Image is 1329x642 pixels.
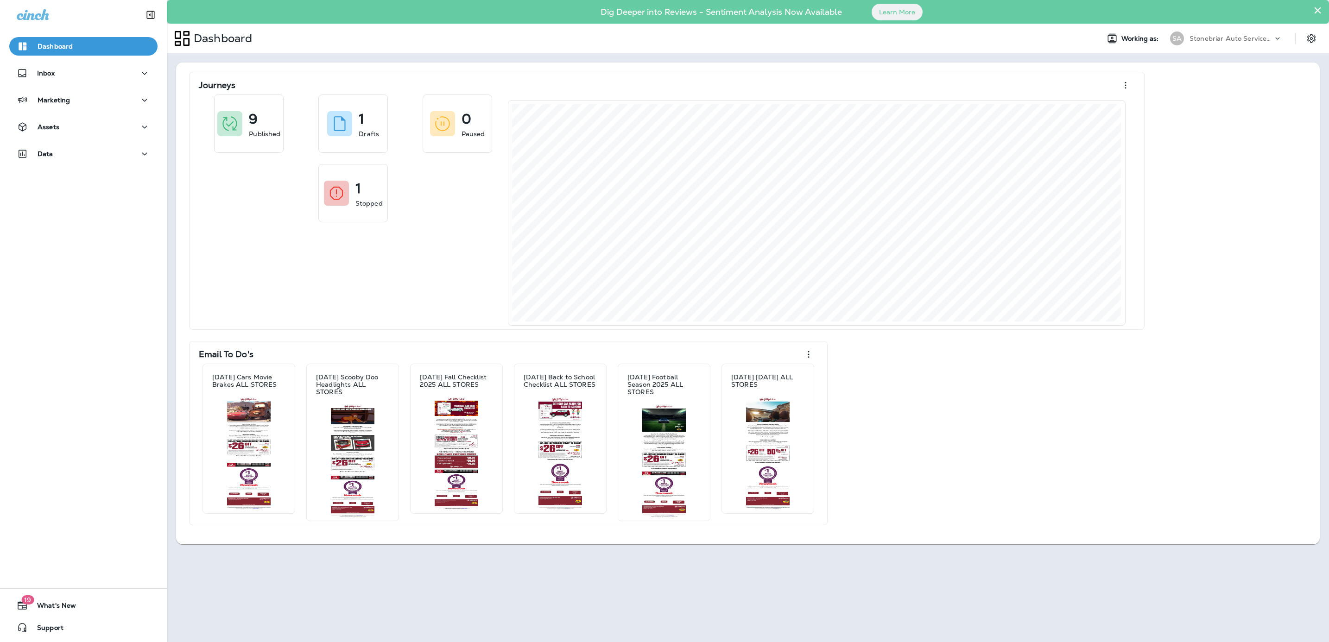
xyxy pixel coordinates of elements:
p: 1 [355,184,361,193]
div: SA [1170,31,1184,45]
img: 986bdd0a-d86c-4734-9ff3-f19804d81379.jpg [627,405,701,517]
button: Marketing [9,91,158,109]
p: Assets [38,123,59,131]
p: Marketing [38,96,70,104]
button: Inbox [9,64,158,82]
span: What's New [28,602,76,613]
img: 6c26e29c-38b6-49f6-9381-1004e3986c79.jpg [212,397,286,510]
img: 7bcee15c-e493-4a35-89fa-293eeef41d90.jpg [316,405,390,517]
p: Drafts [359,129,379,138]
button: Dashboard [9,37,158,56]
p: Journeys [199,81,235,90]
span: Support [28,624,63,635]
p: [DATE] Cars Movie Brakes ALL STORES [212,373,285,388]
button: 19What's New [9,596,158,615]
p: [DATE] Scooby Doo Headlights ALL STORES [316,373,389,396]
button: Close [1313,3,1322,18]
p: 9 [249,114,258,124]
p: 0 [462,114,471,124]
span: 19 [21,595,34,604]
p: [DATE] Fall Checklist 2025 ALL STORES [420,373,493,388]
button: Assets [9,118,158,136]
p: 1 [359,114,364,124]
img: 9ca467fc-7aa4-4027-83de-4c3132a49e54.jpg [731,397,805,510]
p: Dig Deeper into Reviews - Sentiment Analysis Now Available [574,11,869,13]
p: Stonebriar Auto Services Group [1190,35,1273,42]
p: [DATE] Football Season 2025 ALL STORES [627,373,701,396]
p: Stopped [355,199,383,208]
p: Dashboard [190,31,252,45]
button: Data [9,145,158,163]
p: Email To Do's [199,350,253,359]
p: [DATE] [DATE] ALL STORES [731,373,804,388]
p: Data [38,150,53,157]
p: Inbox [37,69,55,77]
button: Learn More [872,4,923,20]
button: Settings [1303,30,1320,47]
img: 41bd7329-a9f5-4d70-bdf6-0960bd2260f9.jpg [523,397,597,510]
button: Support [9,618,158,637]
p: Paused [462,129,485,138]
span: Working as: [1121,35,1161,43]
p: [DATE] Back to School Checklist ALL STORES [524,373,597,388]
p: Published [249,129,280,138]
p: Dashboard [38,43,73,50]
button: Collapse Sidebar [138,6,164,24]
img: 0c540b53-1212-4e7f-ae30-ceea6bc0e12d.jpg [419,397,494,510]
